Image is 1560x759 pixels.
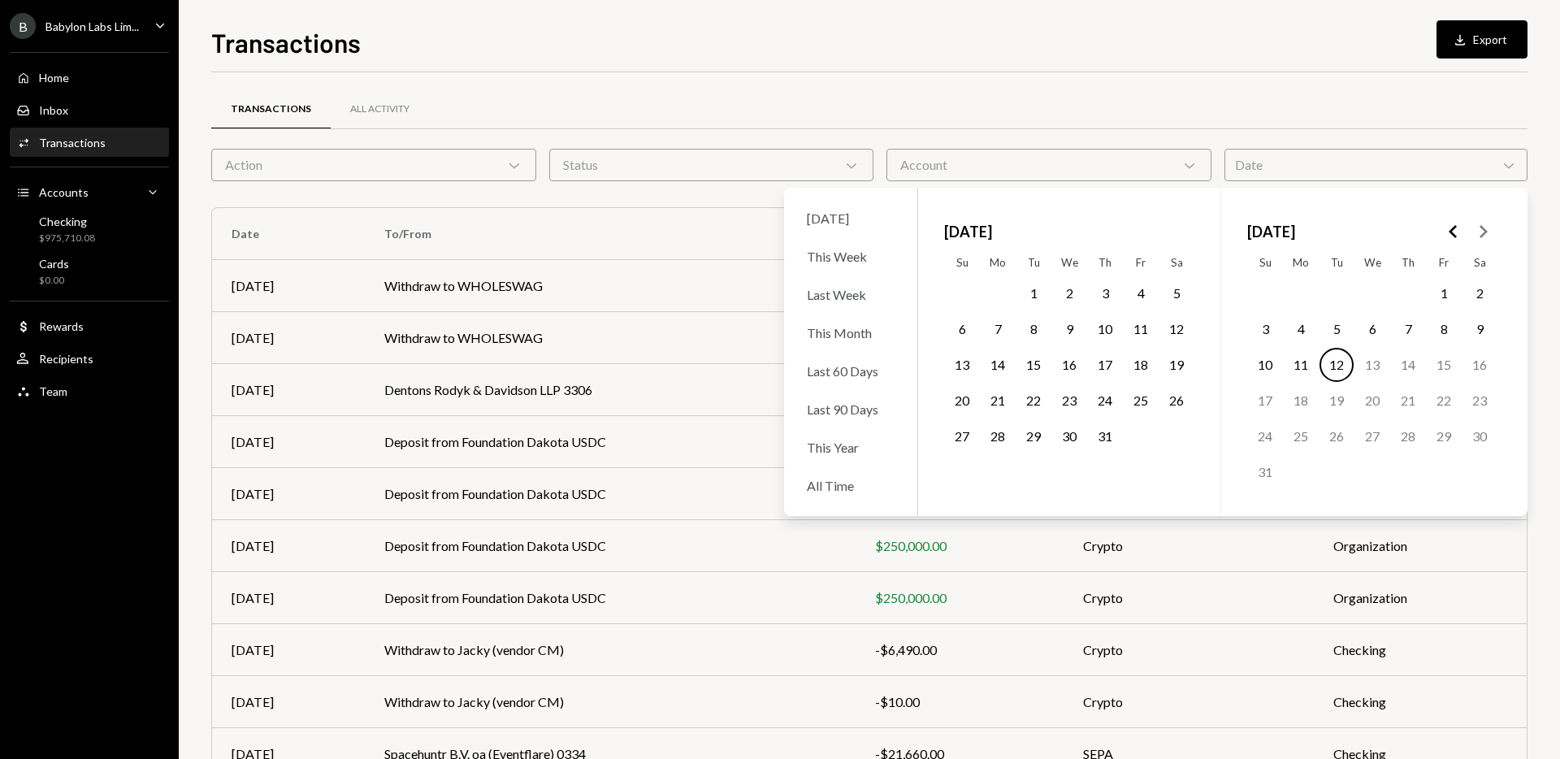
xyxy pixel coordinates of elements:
[1427,348,1461,382] button: Friday, August 15th, 2025
[797,392,904,427] div: Last 90 Days
[39,384,67,398] div: Team
[1284,312,1318,346] button: Monday, August 4th, 2025
[1391,384,1425,418] button: Thursday, August 21st, 2025
[39,185,89,199] div: Accounts
[365,416,856,468] td: Deposit from Foundation Dakota USDC
[1391,348,1425,382] button: Thursday, August 14th, 2025
[1159,249,1194,275] th: Saturday
[1354,249,1390,275] th: Wednesday
[1052,419,1086,453] button: Wednesday, July 30th, 2025
[1159,312,1194,346] button: Saturday, July 12th, 2025
[1064,520,1315,572] td: Crypto
[45,20,139,33] div: Babylon Labs Lim...
[1283,249,1319,275] th: Monday
[212,208,365,260] th: Date
[1319,249,1354,275] th: Tuesday
[944,249,980,275] th: Sunday
[211,89,331,130] a: Transactions
[1064,572,1315,624] td: Crypto
[1248,312,1282,346] button: Sunday, August 3rd, 2025
[365,676,856,728] td: Withdraw to Jacky (vendor CM)
[981,419,1015,453] button: Monday, July 28th, 2025
[1052,348,1086,382] button: Wednesday, July 16th, 2025
[1314,572,1527,624] td: Organization
[1016,312,1051,346] button: Tuesday, July 8th, 2025
[232,692,345,712] div: [DATE]
[1248,419,1282,453] button: Sunday, August 24th, 2025
[1314,676,1527,728] td: Checking
[39,71,69,85] div: Home
[211,26,361,59] h1: Transactions
[1123,249,1159,275] th: Friday
[797,353,904,388] div: Last 60 Days
[944,249,1194,490] table: July 2025
[1248,455,1282,489] button: Sunday, August 31st, 2025
[232,276,345,296] div: [DATE]
[365,624,856,676] td: Withdraw to Jacky (vendor CM)
[1248,348,1282,382] button: Sunday, August 10th, 2025
[1284,384,1318,418] button: Monday, August 18th, 2025
[232,640,345,660] div: [DATE]
[232,484,345,504] div: [DATE]
[10,13,36,39] div: B
[1159,384,1194,418] button: Saturday, July 26th, 2025
[944,214,992,249] span: [DATE]
[1051,249,1087,275] th: Wednesday
[1427,419,1461,453] button: Friday, August 29th, 2025
[945,419,979,453] button: Sunday, July 27th, 2025
[1224,149,1527,181] div: Date
[232,432,345,452] div: [DATE]
[1052,276,1086,310] button: Wednesday, July 2nd, 2025
[1462,276,1497,310] button: Saturday, August 2nd, 2025
[1462,348,1497,382] button: Saturday, August 16th, 2025
[10,177,169,206] a: Accounts
[10,344,169,373] a: Recipients
[1088,419,1122,453] button: Thursday, July 31st, 2025
[39,257,69,271] div: Cards
[1247,214,1295,249] span: [DATE]
[232,536,345,556] div: [DATE]
[797,239,904,274] div: This Week
[1390,249,1426,275] th: Thursday
[10,210,169,249] a: Checking$975,710.08
[1124,276,1158,310] button: Friday, July 4th, 2025
[1088,276,1122,310] button: Thursday, July 3rd, 2025
[1462,249,1497,275] th: Saturday
[1436,20,1527,59] button: Export
[1391,419,1425,453] button: Thursday, August 28th, 2025
[232,588,345,608] div: [DATE]
[1016,419,1051,453] button: Tuesday, July 29th, 2025
[1462,419,1497,453] button: Saturday, August 30th, 2025
[1052,312,1086,346] button: Wednesday, July 9th, 2025
[1124,348,1158,382] button: Friday, July 18th, 2025
[39,215,95,228] div: Checking
[1124,384,1158,418] button: Friday, July 25th, 2025
[1314,624,1527,676] td: Checking
[1247,249,1497,490] table: August 2025
[945,348,979,382] button: Sunday, July 13th, 2025
[797,315,904,350] div: This Month
[1462,312,1497,346] button: Saturday, August 9th, 2025
[1159,276,1194,310] button: Saturday, July 5th, 2025
[10,311,169,340] a: Rewards
[1284,419,1318,453] button: Monday, August 25th, 2025
[10,376,169,406] a: Team
[365,364,856,416] td: Dentons Rodyk & Davidson LLP 3306
[1427,312,1461,346] button: Friday, August 8th, 2025
[365,260,856,312] td: Withdraw to WHOLESWAG
[39,352,93,366] div: Recipients
[232,380,345,400] div: [DATE]
[1016,276,1051,310] button: Tuesday, July 1st, 2025
[1427,384,1461,418] button: Friday, August 22nd, 2025
[1088,384,1122,418] button: Thursday, July 24th, 2025
[232,328,345,348] div: [DATE]
[875,692,1044,712] div: -$10.00
[39,103,68,117] div: Inbox
[1247,249,1283,275] th: Sunday
[1391,312,1425,346] button: Thursday, August 7th, 2025
[886,149,1211,181] div: Account
[365,312,856,364] td: Withdraw to WHOLESWAG
[1088,348,1122,382] button: Thursday, July 17th, 2025
[231,102,311,116] div: Transactions
[365,468,856,520] td: Deposit from Foundation Dakota USDC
